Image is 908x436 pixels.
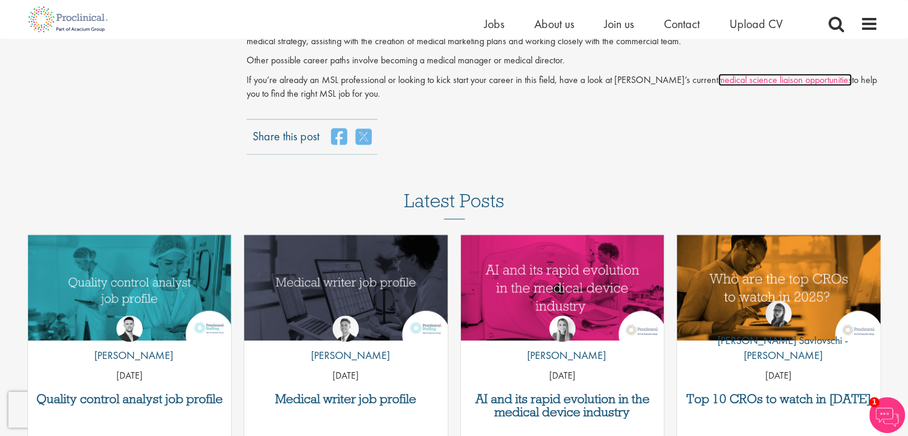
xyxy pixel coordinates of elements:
[869,397,905,433] img: Chatbot
[356,128,371,146] a: share on twitter
[718,73,852,86] a: medical science liaison opportunities
[331,128,347,146] a: share on facebook
[549,315,575,342] img: Hannah Burke
[333,315,359,342] img: George Watson
[28,235,232,340] a: Link to a post
[677,235,881,340] img: Top 10 CROs 2025 | Proclinical
[247,54,878,67] p: Other possible career paths involve becoming a medical manager or medical director.
[461,235,664,340] a: Link to a post
[677,333,881,363] p: [PERSON_NAME] Savlovschi - [PERSON_NAME]
[604,16,634,32] a: Join us
[467,392,658,419] a: AI and its rapid evolution in the medical device industry
[244,235,448,340] img: Medical writer job profile
[247,73,878,101] p: If you’re already an MSL professional or looking to kick start your career in this field, have a ...
[518,348,606,363] p: [PERSON_NAME]
[253,128,319,136] label: Share this post
[484,16,504,32] a: Jobs
[28,235,232,340] img: quality control analyst job profile
[85,315,173,369] a: Joshua Godden [PERSON_NAME]
[404,191,504,219] h3: Latest Posts
[116,315,143,342] img: Joshua Godden
[683,392,875,406] a: Top 10 CROs to watch in [DATE]
[250,392,442,406] a: Medical writer job profile
[677,235,881,340] a: Link to a post
[85,348,173,363] p: [PERSON_NAME]
[244,235,448,340] a: Link to a post
[730,16,783,32] a: Upload CV
[244,369,448,383] p: [DATE]
[8,392,161,428] iframe: reCAPTCHA
[302,348,390,363] p: [PERSON_NAME]
[765,300,792,327] img: Theodora Savlovschi - Wicks
[677,369,881,383] p: [DATE]
[664,16,700,32] a: Contact
[28,369,232,383] p: [DATE]
[677,300,881,369] a: Theodora Savlovschi - Wicks [PERSON_NAME] Savlovschi - [PERSON_NAME]
[34,392,226,406] a: Quality control analyst job profile
[461,369,664,383] p: [DATE]
[461,235,664,340] img: AI and Its Impact on the Medical Device Industry | Proclinical
[534,16,574,32] a: About us
[518,315,606,369] a: Hannah Burke [PERSON_NAME]
[869,397,879,407] span: 1
[302,315,390,369] a: George Watson [PERSON_NAME]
